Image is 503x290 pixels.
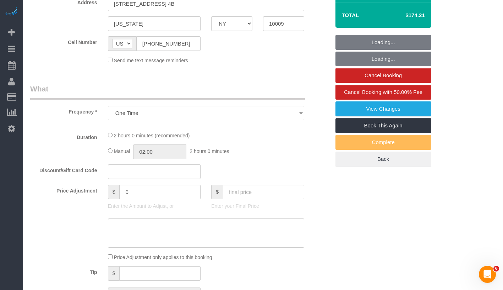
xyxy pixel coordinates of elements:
input: City [108,16,201,31]
label: Tip [25,266,103,276]
input: final price [223,185,304,199]
strong: Total [342,12,359,18]
p: Enter your Final Price [211,202,304,210]
a: Back [335,152,431,167]
span: Cancel Booking with 50.00% Fee [344,89,422,95]
input: Zip Code [263,16,304,31]
label: Frequency * [25,106,103,115]
a: Book This Again [335,118,431,133]
span: 2 hours 0 minutes (recommended) [114,133,190,138]
label: Cell Number [25,36,103,46]
a: View Changes [335,101,431,116]
span: Manual [114,148,130,154]
span: $ [211,185,223,199]
input: Cell Number [136,36,201,51]
label: Discount/Gift Card Code [25,164,103,174]
span: $ [108,185,120,199]
label: Price Adjustment [25,185,103,194]
p: Enter the Amount to Adjust, or [108,202,201,210]
label: Duration [25,131,103,141]
img: Automaid Logo [4,7,18,17]
a: Cancel Booking with 50.00% Fee [335,85,431,100]
span: Price Adjustment only applies to this booking [114,254,212,260]
span: 2 hours 0 minutes [190,148,229,154]
iframe: Intercom live chat [479,266,496,283]
a: Cancel Booking [335,68,431,83]
span: 6 [493,266,499,271]
span: Send me text message reminders [114,58,188,63]
h4: $174.21 [384,12,425,19]
legend: What [30,84,305,100]
span: $ [108,266,120,281]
